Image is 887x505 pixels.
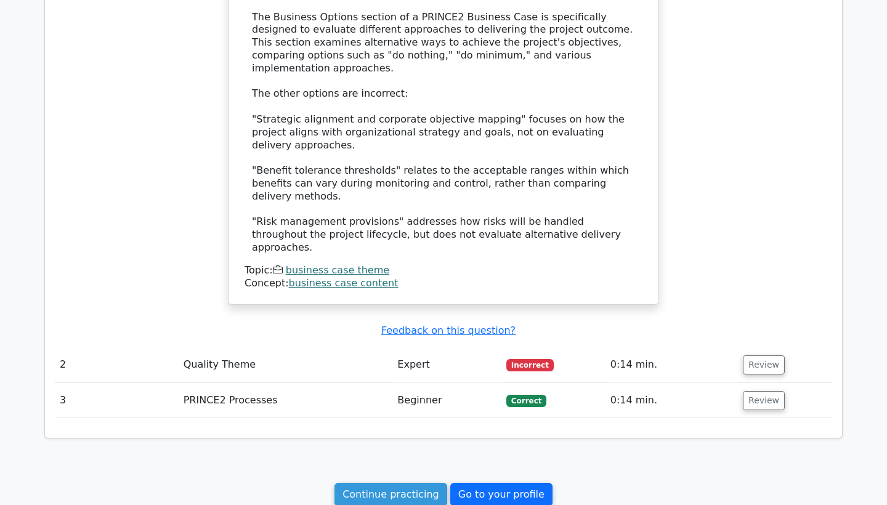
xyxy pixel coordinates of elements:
[506,359,554,371] span: Incorrect
[289,277,399,289] a: business case content
[252,11,635,254] div: The Business Options section of a PRINCE2 Business Case is specifically designed to evaluate diff...
[743,391,785,410] button: Review
[743,355,785,374] button: Review
[179,383,393,418] td: PRINCE2 Processes
[506,395,546,407] span: Correct
[392,383,501,418] td: Beginner
[392,347,501,382] td: Expert
[55,347,179,382] td: 2
[245,277,642,290] div: Concept:
[179,347,393,382] td: Quality Theme
[606,383,738,418] td: 0:14 min.
[606,347,738,382] td: 0:14 min.
[55,383,179,418] td: 3
[286,264,389,276] a: business case theme
[245,264,642,277] div: Topic:
[381,325,516,336] a: Feedback on this question?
